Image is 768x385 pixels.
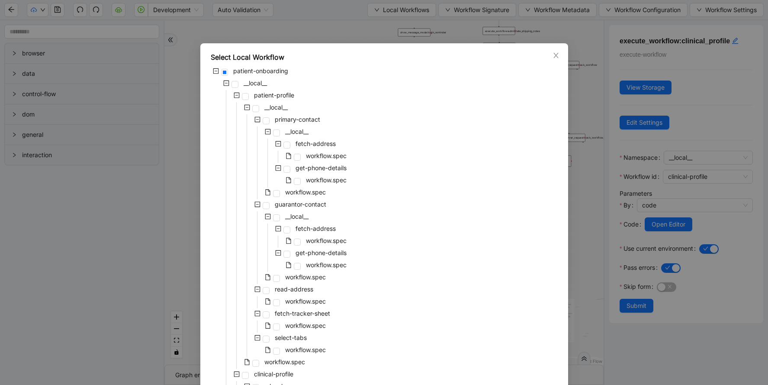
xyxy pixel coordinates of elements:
span: file [265,189,271,195]
span: minus-square [275,226,281,232]
span: minus-square [265,129,271,135]
span: get-phone-details [294,248,348,258]
span: fetch-tracker-sheet [273,308,332,319]
span: file [286,262,292,268]
span: minus-square [254,311,260,317]
span: select-tabs [273,333,308,343]
span: __local__ [263,102,289,113]
span: workflow.spec [283,187,328,197]
span: workflow.spec [306,152,347,159]
span: file [244,359,250,365]
span: workflow.spec [283,345,328,355]
span: workflow.spec [306,261,347,269]
span: patient-profile [254,91,294,99]
span: __local__ [242,78,269,88]
span: workflow.spec [304,175,348,185]
span: file [286,153,292,159]
span: close [553,52,559,59]
span: file [265,323,271,329]
span: workflow.spec [285,273,326,281]
div: Select Local Workflow [211,52,558,62]
button: Close [551,51,561,60]
span: fetch-address [294,223,337,234]
span: file [265,347,271,353]
span: workflow.spec [304,151,348,161]
span: fetch-address [296,140,336,147]
span: workflow.spec [285,188,326,196]
span: patient-onboarding [233,67,288,74]
span: __local__ [285,128,308,135]
span: workflow.spec [306,237,347,244]
span: get-phone-details [294,163,348,173]
span: workflow.spec [285,346,326,353]
span: minus-square [234,371,240,377]
span: minus-square [254,335,260,341]
span: clinical-profile [252,369,295,379]
span: fetch-address [294,139,337,149]
span: workflow.spec [304,260,348,270]
span: get-phone-details [296,164,347,171]
span: read-address [275,285,313,293]
span: __local__ [285,213,308,220]
span: workflow.spec [283,320,328,331]
span: minus-square [275,250,281,256]
span: workflow.spec [263,357,307,367]
span: file [286,177,292,183]
span: fetch-tracker-sheet [275,310,330,317]
span: patient-onboarding [231,66,290,76]
span: primary-contact [275,116,320,123]
span: fetch-address [296,225,336,232]
span: workflow.spec [283,296,328,307]
span: file [265,274,271,280]
span: workflow.spec [304,236,348,246]
span: __local__ [244,79,267,87]
span: file [265,298,271,304]
span: __local__ [264,104,288,111]
span: minus-square [254,116,260,123]
span: clinical-profile [254,370,293,378]
span: minus-square [223,80,229,86]
span: minus-square [234,92,240,98]
span: get-phone-details [296,249,347,256]
span: minus-square [254,201,260,207]
span: minus-square [265,214,271,220]
span: __local__ [283,126,310,137]
span: workflow.spec [285,322,326,329]
span: minus-square [254,286,260,292]
span: guarantor-contact [273,199,328,210]
span: minus-square [244,104,250,110]
span: workflow.spec [264,358,305,366]
span: workflow.spec [285,298,326,305]
span: minus-square [275,141,281,147]
span: primary-contact [273,114,322,125]
span: __local__ [283,211,310,222]
span: select-tabs [275,334,307,341]
span: minus-square [213,68,219,74]
span: workflow.spec [283,272,328,282]
span: workflow.spec [306,176,347,184]
span: file [286,238,292,244]
span: patient-profile [252,90,296,100]
span: guarantor-contact [275,201,326,208]
span: read-address [273,284,315,294]
span: minus-square [275,165,281,171]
